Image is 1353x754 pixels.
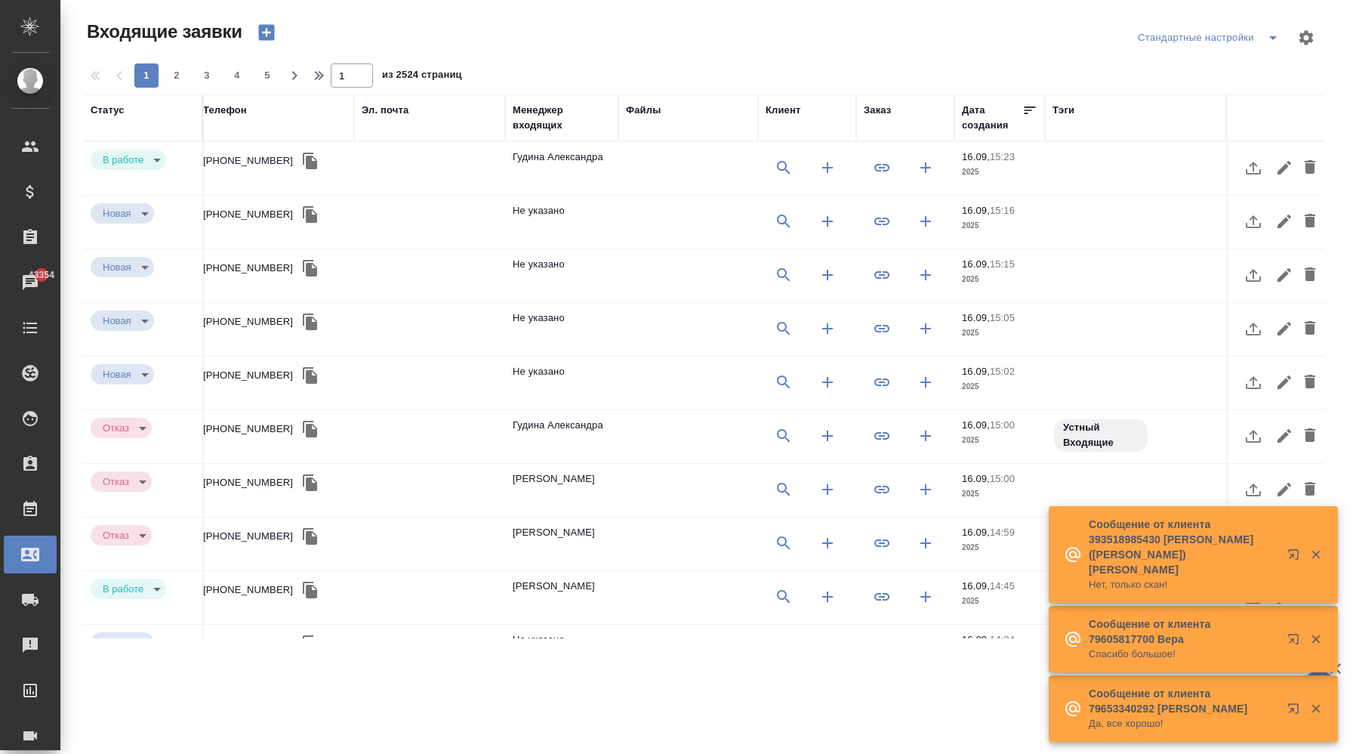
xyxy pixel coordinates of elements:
[626,103,661,118] div: Файлы
[962,379,1037,394] p: 2025
[91,150,166,170] div: В работе
[1063,420,1139,450] p: Устный Входящие
[766,471,802,508] button: Выбрать клиента
[505,410,618,463] td: Гудина Александра
[908,525,944,561] button: Создать заказ
[809,364,846,400] button: Создать клиента
[962,326,1037,341] p: 2025
[203,261,293,276] div: [PHONE_NUMBER]
[962,258,990,270] p: 16.09,
[766,150,802,186] button: Выбрать клиента
[864,632,900,669] button: Привязать к существующему заказу
[766,364,802,400] button: Выбрать клиента
[203,103,247,118] div: Телефон
[203,422,293,437] div: [PHONE_NUMBER]
[962,473,990,484] p: 16.09,
[505,571,618,624] td: [PERSON_NAME]
[962,594,1037,609] p: 2025
[809,579,846,615] button: Создать клиента
[990,473,1015,484] p: 15:00
[91,471,152,492] div: В работе
[203,207,293,222] div: [PHONE_NUMBER]
[98,529,134,542] button: Отказ
[864,364,900,400] button: Привязать к существующему заказу
[864,418,900,454] button: Привязать к существующему заказу
[990,527,1015,538] p: 14:59
[98,153,148,166] button: В работе
[1089,686,1277,716] p: Сообщение от клиента 79653340292 [PERSON_NAME]
[962,103,1022,133] div: Дата создания
[1235,150,1271,186] button: Загрузить файл
[1271,471,1297,508] button: Редактировать
[766,418,802,454] button: Выбрать клиента
[809,257,846,293] button: Создать клиента
[91,103,125,118] div: Статус
[505,357,618,409] td: Не указано
[908,364,944,400] button: Создать заказ
[990,419,1015,431] p: 15:00
[255,63,279,88] button: 5
[83,20,242,44] span: Входящие заявки
[4,264,57,301] a: 43354
[91,418,152,438] div: В работе
[505,196,618,249] td: Не указано
[1271,311,1297,347] button: Редактировать
[91,257,154,277] div: В работе
[1297,257,1323,293] button: Удалить
[809,418,846,454] button: Создать клиента
[248,20,285,45] button: Создать
[203,475,293,490] div: [PHONE_NUMBER]
[203,582,293,598] div: [PHONE_NUMBER]
[962,151,990,162] p: 16.09,
[1089,716,1277,731] p: Да, все хорошо!
[908,150,944,186] button: Создать заказ
[809,525,846,561] button: Создать клиента
[962,312,990,323] p: 16.09,
[962,540,1037,555] p: 2025
[766,203,802,239] button: Выбрать клиента
[1053,418,1219,453] div: Устный Входящие
[299,257,322,280] button: Скопировать
[1297,203,1323,239] button: Удалить
[962,634,990,645] p: 16.09,
[1271,418,1297,454] button: Редактировать
[1235,471,1271,508] button: Загрузить файл
[908,579,944,615] button: Создать заказ
[91,364,154,385] div: В работе
[864,257,900,293] button: Привязать к существующему заказу
[1089,616,1277,647] p: Сообщение от клиента 79605817700 Вера
[990,366,1015,377] p: 15:02
[1235,311,1271,347] button: Загрузить файл
[990,205,1015,216] p: 15:16
[98,207,136,220] button: Новая
[195,68,219,83] span: 3
[1089,577,1277,592] p: Нет, только скан!
[299,632,322,655] button: Скопировать
[766,311,802,347] button: Выбрать клиента
[809,203,846,239] button: Создать клиента
[165,68,189,83] span: 2
[1297,471,1323,508] button: Удалить
[98,261,136,273] button: Новая
[766,632,802,669] button: Выбрать клиента
[225,68,249,83] span: 4
[1235,203,1271,239] button: Загрузить файл
[98,422,134,434] button: Отказ
[766,579,802,615] button: Выбрать клиента
[766,525,802,561] button: Выбрать клиента
[864,150,900,186] button: Привязать к существующему заказу
[255,68,279,83] span: 5
[864,311,900,347] button: Привязать к существующему заказу
[299,471,322,494] button: Скопировать
[990,580,1015,592] p: 14:45
[908,311,944,347] button: Создать заказ
[962,366,990,377] p: 16.09,
[1271,257,1297,293] button: Редактировать
[203,529,293,544] div: [PHONE_NUMBER]
[299,579,322,601] button: Скопировать
[165,63,189,88] button: 2
[990,312,1015,323] p: 15:05
[962,205,990,216] p: 16.09,
[91,203,154,224] div: В работе
[908,257,944,293] button: Создать заказ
